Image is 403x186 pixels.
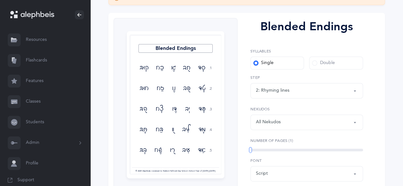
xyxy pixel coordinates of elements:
div: Script [256,170,268,177]
button: All Nekudos [250,115,363,130]
div: Single [253,60,274,66]
label: Number of Pages (1) [250,138,363,144]
label: Nekudos [250,106,363,112]
button: 2: Rhyming lines [250,83,363,98]
div: Double [312,60,335,66]
div: All Nekudos [256,119,281,126]
label: Font [250,158,363,163]
div: Blended Endings [250,18,363,35]
span: Support [17,177,34,183]
label: Step [250,75,363,80]
label: Syllables [250,48,363,54]
button: Script [250,166,363,181]
div: 2: Rhyming lines [256,87,289,94]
